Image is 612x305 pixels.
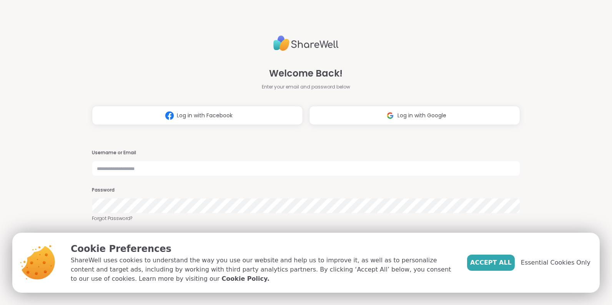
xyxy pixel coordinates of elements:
a: Forgot Password? [92,215,520,222]
a: Cookie Policy. [222,274,269,283]
h3: Password [92,187,520,193]
span: Log in with Facebook [177,112,233,120]
button: Accept All [467,255,515,271]
button: Log in with Google [309,106,520,125]
p: ShareWell uses cookies to understand the way you use our website and help us to improve it, as we... [71,256,455,283]
span: Welcome Back! [269,67,343,80]
button: Log in with Facebook [92,106,303,125]
span: Essential Cookies Only [521,258,590,267]
img: ShareWell Logo [273,32,339,54]
span: Enter your email and password below [262,83,350,90]
span: Accept All [470,258,512,267]
p: Cookie Preferences [71,242,455,256]
h3: Username or Email [92,150,520,156]
img: ShareWell Logomark [162,108,177,123]
span: Log in with Google [397,112,446,120]
img: ShareWell Logomark [383,108,397,123]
